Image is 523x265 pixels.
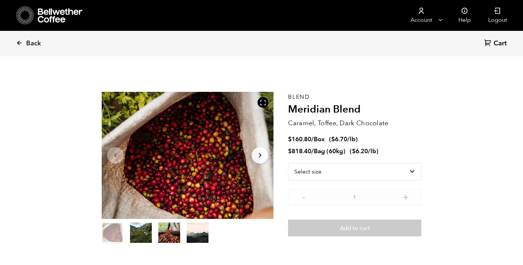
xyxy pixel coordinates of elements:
[352,147,356,155] span: $
[26,39,41,48] span: Back
[368,147,376,155] span: /lb
[288,135,292,143] span: $
[288,147,311,155] bdi: 818.40
[299,193,308,200] button: -
[314,147,345,155] span: Bag (60kg)
[288,118,421,128] p: Caramel, Toffee, Dark Chocolate
[352,147,368,155] bdi: 6.20
[311,135,314,143] span: /
[288,135,311,143] bdi: 160.80
[314,135,325,143] span: Box
[347,135,356,143] span: /lb
[329,135,358,143] span: ( )
[288,103,421,116] h2: Meridian Blend
[311,147,314,155] span: /
[494,39,507,48] span: Cart
[331,135,347,143] bdi: 6.70
[288,220,421,236] button: Add to cart
[331,135,335,143] span: $
[401,193,410,200] button: +
[350,147,378,155] span: ( )
[288,147,292,155] span: $
[484,39,508,49] a: Cart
